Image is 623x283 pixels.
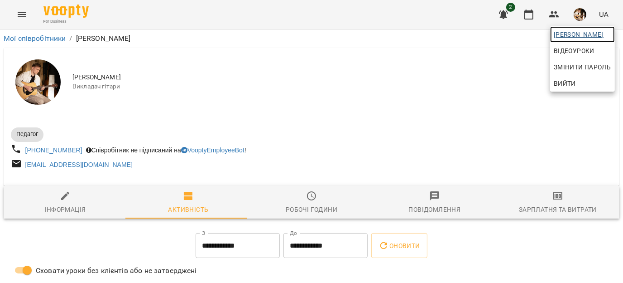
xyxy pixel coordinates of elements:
span: Вийти [554,78,576,89]
span: Відеоуроки [554,45,594,56]
span: [PERSON_NAME] [554,29,611,40]
a: Відеоуроки [550,43,598,59]
a: [PERSON_NAME] [550,26,615,43]
a: Змінити пароль [550,59,615,75]
button: Вийти [550,75,615,92]
span: Змінити пароль [554,62,611,73]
